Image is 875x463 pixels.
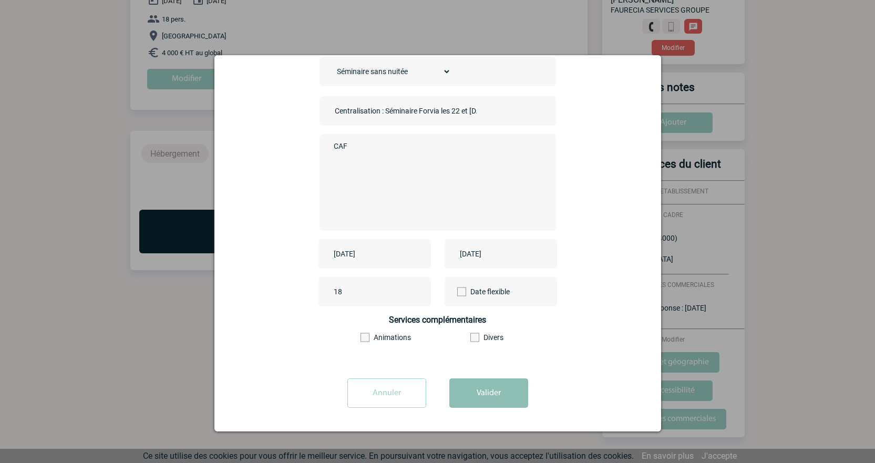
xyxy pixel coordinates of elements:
[332,104,479,118] input: Nom de l'événement
[361,333,418,342] label: Animations
[457,247,530,261] input: Date de fin
[470,333,528,342] label: Divers
[457,277,493,306] label: Date flexible
[331,285,430,299] input: Nombre de participants
[347,378,426,408] input: Annuler
[331,247,404,261] input: Date de début
[320,315,556,325] h4: Services complémentaires
[449,378,528,408] button: Valider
